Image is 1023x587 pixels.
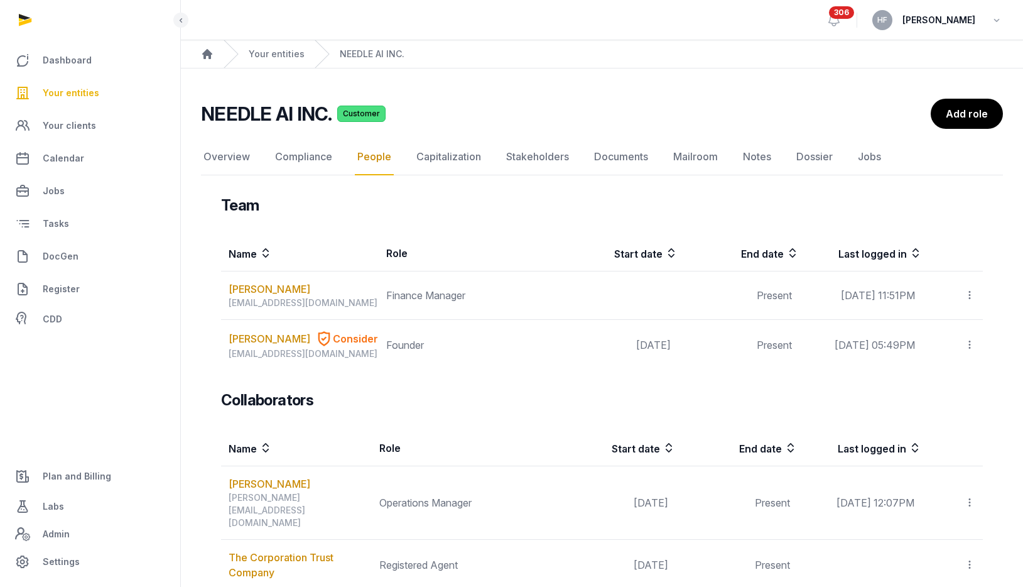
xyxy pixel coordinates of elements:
[678,236,799,272] th: End date
[10,491,170,522] a: Labs
[372,431,553,466] th: Role
[10,176,170,206] a: Jobs
[841,289,915,302] span: [DATE] 11:51PM
[43,118,96,133] span: Your clients
[201,102,332,125] h2: NEEDLE AI INC.
[836,496,914,509] span: [DATE] 12:07PM
[221,236,379,272] th: Name
[798,431,922,466] th: Last logged in
[872,10,892,30] button: HF
[931,99,1003,129] a: Add role
[43,216,69,231] span: Tasks
[43,499,64,514] span: Labs
[10,241,170,272] a: DocGen
[504,139,571,175] a: Stakeholders
[10,209,170,239] a: Tasks
[10,78,170,108] a: Your entities
[755,496,790,509] span: Present
[221,431,372,466] th: Name
[372,466,553,540] td: Operations Manager
[877,16,887,24] span: HF
[835,339,915,351] span: [DATE] 05:49PM
[757,339,792,351] span: Present
[10,111,170,141] a: Your clients
[201,139,252,175] a: Overview
[379,272,556,320] td: Finance Manager
[229,476,310,491] a: [PERSON_NAME]
[333,331,378,346] span: Consider
[799,236,923,272] th: Last logged in
[553,466,676,540] td: [DATE]
[201,139,1003,175] nav: Tabs
[556,320,678,371] td: [DATE]
[10,461,170,491] a: Plan and Billing
[829,6,854,19] span: 306
[229,282,310,297] a: [PERSON_NAME]
[43,249,78,264] span: DocGen
[221,390,313,410] h3: Collaborators
[43,527,70,542] span: Admin
[229,491,371,529] div: [PERSON_NAME][EMAIL_ADDRESS][DOMAIN_NAME]
[10,45,170,75] a: Dashboard
[229,297,378,309] div: [EMAIL_ADDRESS][DOMAIN_NAME]
[556,236,678,272] th: Start date
[229,348,378,360] div: [EMAIL_ADDRESS][DOMAIN_NAME]
[249,48,305,60] a: Your entities
[181,40,1023,69] nav: Breadcrumb
[229,551,333,579] a: The Corporation Trust Company
[43,184,65,199] span: Jobs
[43,282,80,297] span: Register
[355,139,394,175] a: People
[10,143,170,173] a: Calendar
[43,151,84,166] span: Calendar
[757,289,792,302] span: Present
[379,320,556,371] td: Founder
[855,139,884,175] a: Jobs
[592,139,651,175] a: Documents
[340,48,404,60] a: NEEDLE AI INC.
[43,53,92,68] span: Dashboard
[755,559,790,571] span: Present
[43,85,99,101] span: Your entities
[414,139,484,175] a: Capitalization
[671,139,720,175] a: Mailroom
[10,274,170,304] a: Register
[43,554,80,569] span: Settings
[902,13,975,28] span: [PERSON_NAME]
[229,331,310,346] a: [PERSON_NAME]
[221,195,259,216] h3: Team
[273,139,335,175] a: Compliance
[43,469,111,484] span: Plan and Billing
[43,312,62,327] span: CDD
[10,307,170,332] a: CDD
[10,522,170,547] a: Admin
[553,431,676,466] th: Start date
[337,106,386,122] span: Customer
[10,547,170,577] a: Settings
[794,139,835,175] a: Dossier
[740,139,774,175] a: Notes
[379,236,556,272] th: Role
[676,431,798,466] th: End date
